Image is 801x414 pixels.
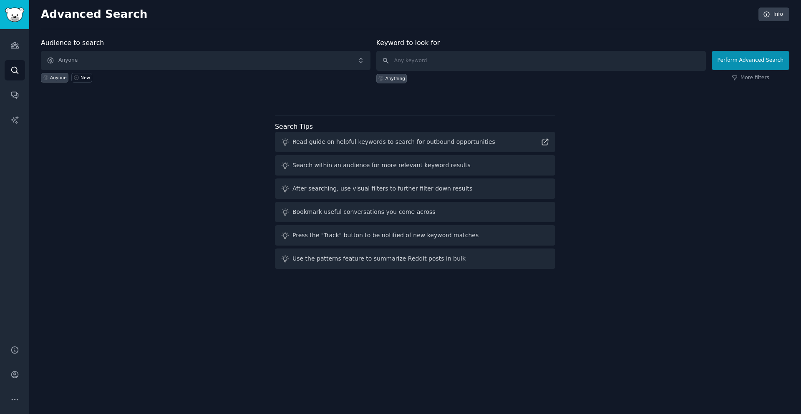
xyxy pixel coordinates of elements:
div: Use the patterns feature to summarize Reddit posts in bulk [292,254,466,263]
label: Search Tips [275,123,313,130]
div: After searching, use visual filters to further filter down results [292,184,472,193]
a: New [71,73,92,83]
button: Perform Advanced Search [712,51,789,70]
div: Anything [385,75,405,81]
a: More filters [732,74,769,82]
a: Info [758,8,789,22]
label: Audience to search [41,39,104,47]
img: GummySearch logo [5,8,24,22]
h2: Advanced Search [41,8,754,21]
div: Anyone [50,75,67,80]
input: Any keyword [376,51,706,71]
div: Press the "Track" button to be notified of new keyword matches [292,231,479,240]
div: Read guide on helpful keywords to search for outbound opportunities [292,138,495,146]
div: Search within an audience for more relevant keyword results [292,161,471,170]
div: New [81,75,90,80]
button: Anyone [41,51,370,70]
label: Keyword to look for [376,39,440,47]
div: Bookmark useful conversations you come across [292,208,436,216]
